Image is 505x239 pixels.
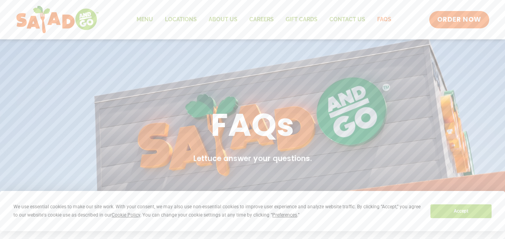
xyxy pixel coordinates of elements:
span: ORDER NOW [437,15,481,24]
img: new-SAG-logo-768×292 [16,4,99,35]
button: Accept [430,204,491,218]
nav: Menu [131,11,397,29]
a: GIFT CARDS [280,11,324,29]
a: Careers [243,11,280,29]
h2: Lettuce answer your questions. [193,153,312,165]
a: Menu [131,11,159,29]
span: Cookie Policy [112,212,140,218]
a: FAQs [371,11,397,29]
a: ORDER NOW [429,11,489,28]
a: Locations [159,11,203,29]
a: Contact Us [324,11,371,29]
div: We use essential cookies to make our site work. With your consent, we may also use non-essential ... [13,203,421,219]
a: About Us [203,11,243,29]
h1: FAQs [211,104,294,145]
span: Preferences [272,212,297,218]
